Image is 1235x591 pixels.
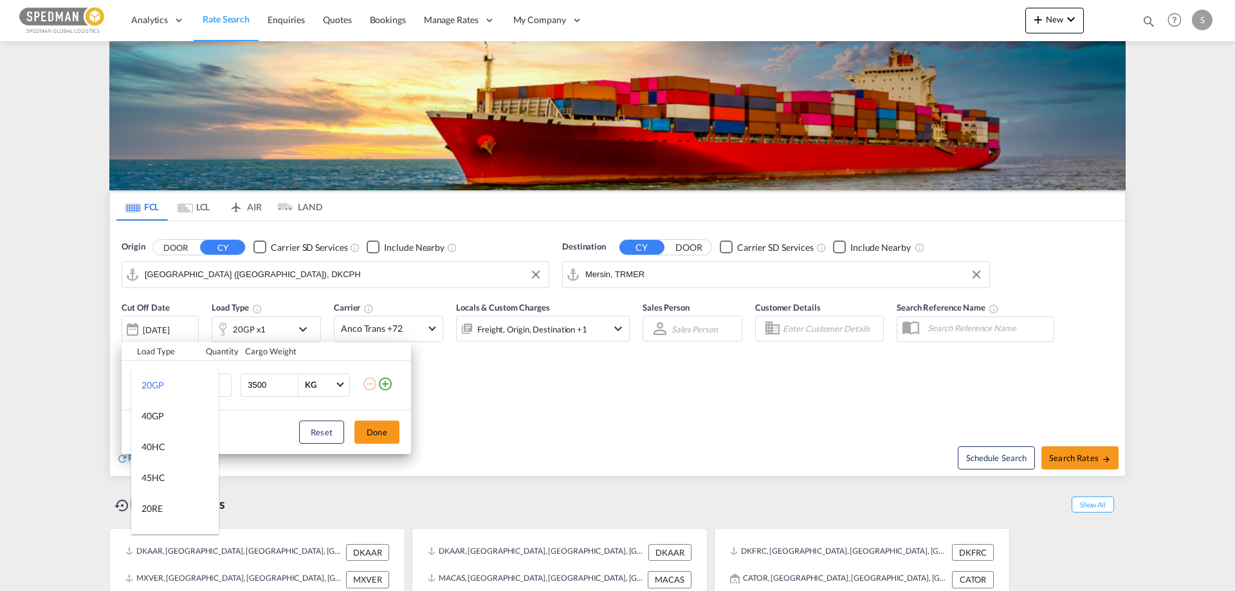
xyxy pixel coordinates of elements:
div: 40GP [142,410,164,423]
div: 45HC [142,471,165,484]
div: 40HC [142,441,165,453]
div: 20GP [142,379,164,392]
div: 40RE [142,533,163,546]
div: 20RE [142,502,163,515]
